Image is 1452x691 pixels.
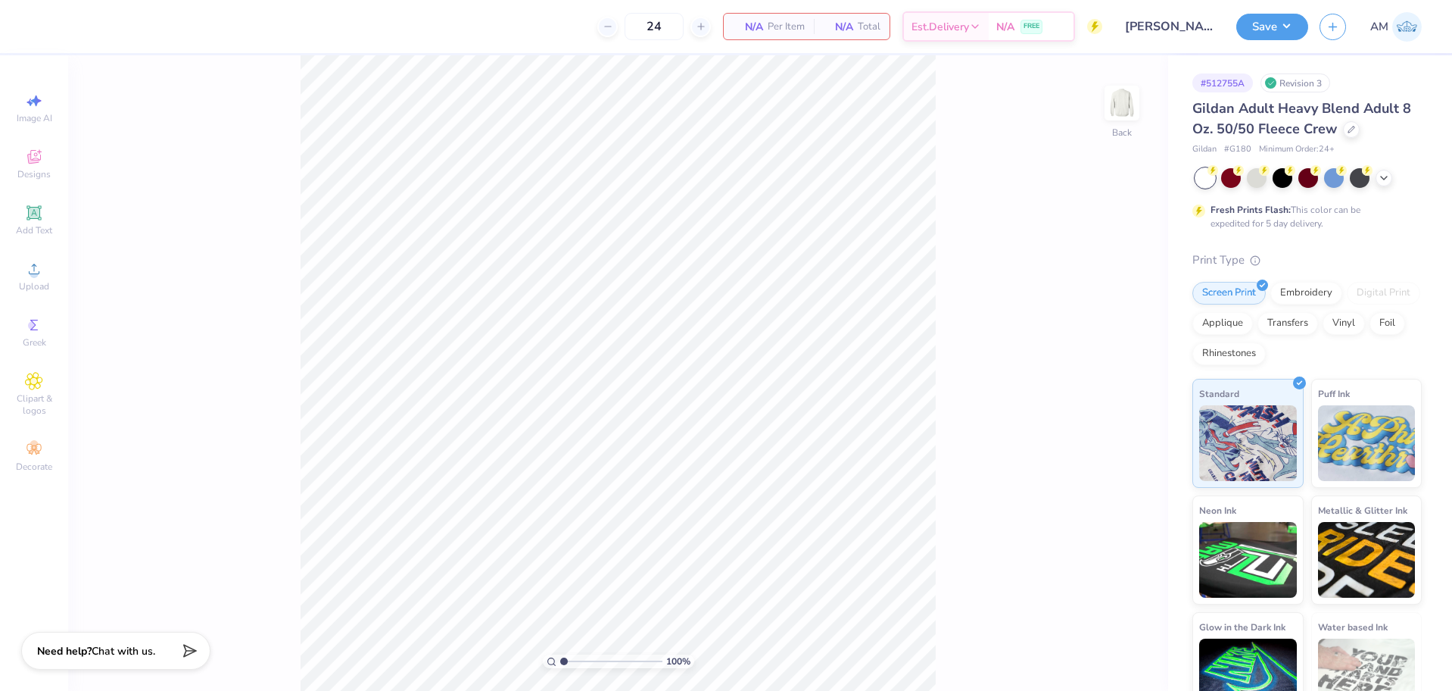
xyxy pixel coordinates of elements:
[37,644,92,658] strong: Need help?
[1192,282,1266,305] div: Screen Print
[1192,99,1411,138] span: Gildan Adult Heavy Blend Adult 8 Oz. 50/50 Fleece Crew
[1370,12,1422,42] a: AM
[1270,282,1342,305] div: Embroidery
[666,655,690,668] span: 100 %
[1318,619,1388,635] span: Water based Ink
[1199,522,1297,598] img: Neon Ink
[1192,342,1266,365] div: Rhinestones
[1192,252,1422,269] div: Print Type
[1199,386,1239,402] span: Standard
[23,336,46,349] span: Greek
[1211,204,1291,216] strong: Fresh Prints Flash:
[996,19,1014,35] span: N/A
[1112,126,1132,139] div: Back
[1236,14,1308,40] button: Save
[1199,502,1236,518] span: Neon Ink
[823,19,853,35] span: N/A
[1114,11,1225,42] input: Untitled Design
[1347,282,1420,305] div: Digital Print
[1323,312,1365,335] div: Vinyl
[858,19,880,35] span: Total
[1318,502,1407,518] span: Metallic & Glitter Ink
[17,168,51,180] span: Designs
[911,19,969,35] span: Est. Delivery
[768,19,805,35] span: Per Item
[16,224,52,236] span: Add Text
[1257,312,1318,335] div: Transfers
[1192,312,1253,335] div: Applique
[1392,12,1422,42] img: Arvi Mikhail Parcero
[19,280,49,292] span: Upload
[16,461,52,473] span: Decorate
[8,392,61,417] span: Clipart & logos
[92,644,155,658] span: Chat with us.
[1318,405,1416,481] img: Puff Ink
[1369,312,1405,335] div: Foil
[1024,21,1039,32] span: FREE
[625,13,684,40] input: – –
[1199,619,1285,635] span: Glow in the Dark Ink
[1259,143,1335,156] span: Minimum Order: 24 +
[1107,88,1137,118] img: Back
[1192,73,1253,92] div: # 512755A
[1370,18,1388,36] span: AM
[1318,522,1416,598] img: Metallic & Glitter Ink
[1224,143,1251,156] span: # G180
[1199,405,1297,481] img: Standard
[1318,386,1350,402] span: Puff Ink
[1192,143,1217,156] span: Gildan
[1211,203,1397,230] div: This color can be expedited for 5 day delivery.
[1260,73,1330,92] div: Revision 3
[17,112,52,124] span: Image AI
[733,19,763,35] span: N/A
